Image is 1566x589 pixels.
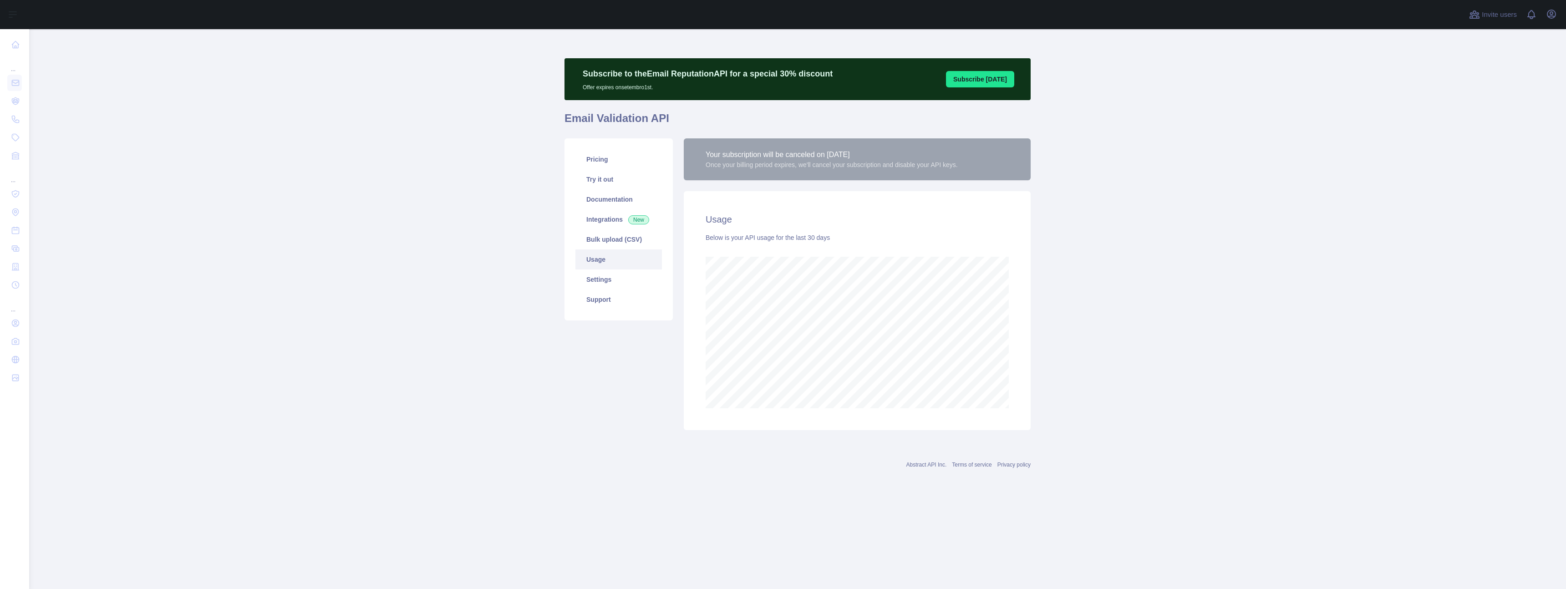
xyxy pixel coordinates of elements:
button: Subscribe [DATE] [946,71,1014,87]
a: Try it out [575,169,662,189]
span: New [628,215,649,224]
h2: Usage [706,213,1009,226]
h1: Email Validation API [564,111,1031,133]
span: Invite users [1482,10,1517,20]
a: Usage [575,249,662,269]
div: ... [7,55,22,73]
a: Terms of service [952,462,991,468]
a: Documentation [575,189,662,209]
div: ... [7,166,22,184]
p: Subscribe to the Email Reputation API for a special 30 % discount [583,67,833,80]
a: Support [575,289,662,310]
a: Privacy policy [997,462,1031,468]
a: Pricing [575,149,662,169]
div: Your subscription will be canceled on [DATE] [706,149,958,160]
div: Once your billing period expires, we'll cancel your subscription and disable your API keys. [706,160,958,169]
a: Bulk upload (CSV) [575,229,662,249]
div: Below is your API usage for the last 30 days [706,233,1009,242]
p: Offer expires on setembro 1st. [583,80,833,91]
a: Settings [575,269,662,289]
a: Integrations New [575,209,662,229]
div: ... [7,295,22,313]
button: Invite users [1467,7,1519,22]
a: Abstract API Inc. [906,462,947,468]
